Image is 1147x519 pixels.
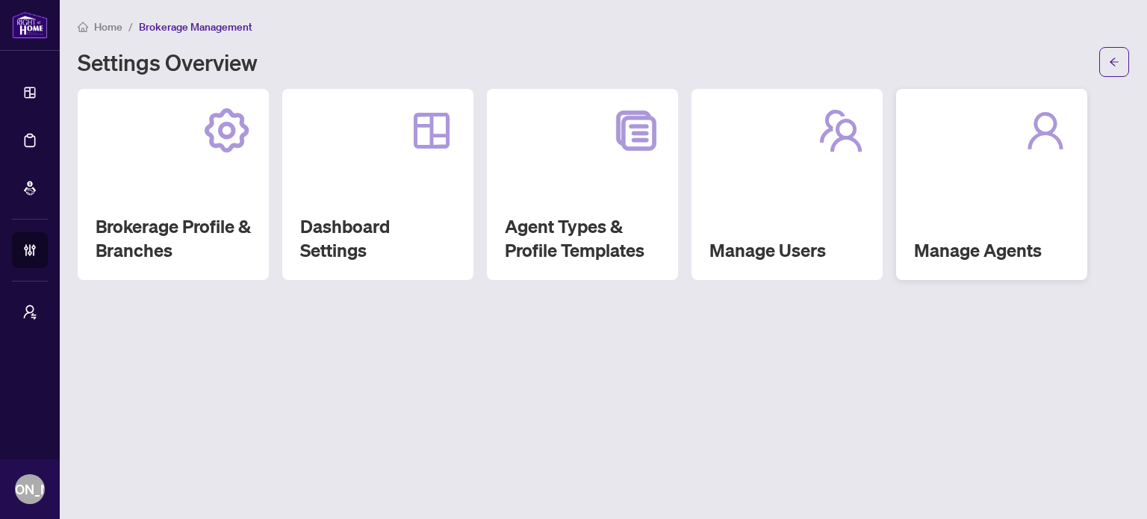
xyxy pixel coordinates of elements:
span: home [78,22,88,32]
h2: Dashboard Settings [300,214,456,262]
li: / [128,18,133,35]
h2: Manage Users [709,238,865,262]
h2: Brokerage Profile & Branches [96,214,251,262]
button: Open asap [1087,467,1132,512]
span: Home [94,20,122,34]
span: arrow-left [1109,57,1119,67]
span: user-switch [22,305,37,320]
span: Brokerage Management [139,20,252,34]
h2: Agent Types & Profile Templates [505,214,660,262]
img: logo [12,11,48,39]
h2: Manage Agents [914,238,1069,262]
h1: Settings Overview [78,50,258,74]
